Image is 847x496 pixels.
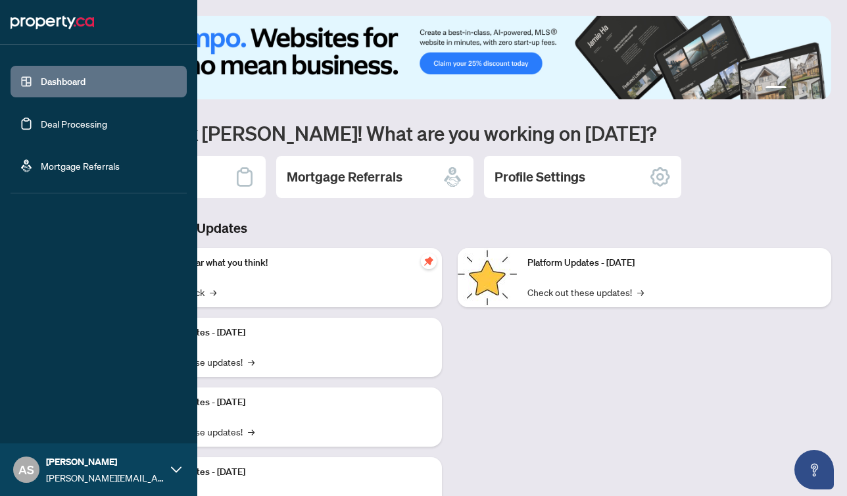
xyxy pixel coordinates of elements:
[41,160,120,172] a: Mortgage Referrals
[421,253,437,269] span: pushpin
[792,86,797,91] button: 2
[138,465,431,480] p: Platform Updates - [DATE]
[802,86,808,91] button: 3
[458,248,517,307] img: Platform Updates - June 23, 2025
[68,219,831,237] h3: Brokerage & Industry Updates
[68,120,831,145] h1: Welcome back [PERSON_NAME]! What are you working on [DATE]?
[46,455,164,469] span: [PERSON_NAME]
[765,86,786,91] button: 1
[794,450,834,489] button: Open asap
[248,424,254,439] span: →
[527,256,821,270] p: Platform Updates - [DATE]
[287,168,402,186] h2: Mortgage Referrals
[41,118,107,130] a: Deal Processing
[248,355,254,369] span: →
[18,460,34,479] span: AS
[46,470,164,485] span: [PERSON_NAME][EMAIL_ADDRESS][DOMAIN_NAME]
[495,168,585,186] h2: Profile Settings
[138,326,431,340] p: Platform Updates - [DATE]
[11,12,94,33] img: logo
[210,285,216,299] span: →
[527,285,644,299] a: Check out these updates!→
[813,86,818,91] button: 4
[41,76,85,87] a: Dashboard
[138,395,431,410] p: Platform Updates - [DATE]
[637,285,644,299] span: →
[138,256,431,270] p: We want to hear what you think!
[68,16,831,99] img: Slide 0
